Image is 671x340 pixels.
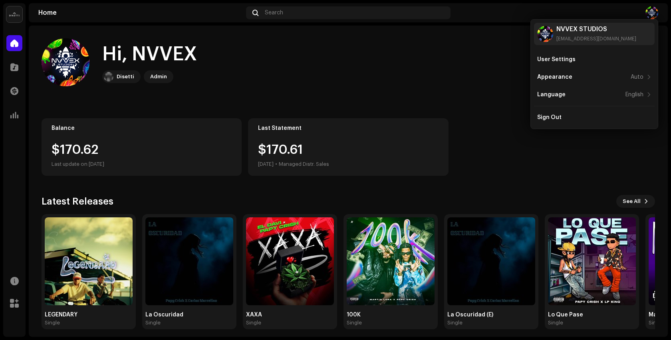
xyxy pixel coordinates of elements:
img: 6c2c9993-09fb-4b91-986b-ad3222e51781 [548,217,636,305]
re-m-nav-item: User Settings [534,52,655,68]
re-m-nav-item: Appearance [534,69,655,85]
img: 02a7c2d3-3c89-4098-b12f-2ff2945c95ee [104,72,113,82]
div: Managed Distr. Sales [279,159,329,169]
div: Single [548,320,563,326]
div: XAXA [246,312,334,318]
img: f918e2bc-73bb-4924-a550-24eb61dda6f9 [246,217,334,305]
div: User Settings [537,56,576,63]
div: La Oscuridad (E) [447,312,535,318]
re-o-card-value: Balance [42,118,242,176]
div: English [625,91,643,98]
div: Sign Out [537,114,562,121]
span: Search [265,10,283,16]
div: [DATE] [258,159,274,169]
div: Auto [631,74,643,80]
div: LEGENDARY [45,312,133,318]
img: 456c3b44-508c-4720-a13a-7b7468f6d962 [45,217,133,305]
div: Single [649,320,664,326]
div: Lo Que Pase [548,312,636,318]
div: Single [145,320,161,326]
div: La Oscuridad [145,312,233,318]
div: Single [45,320,60,326]
div: Admin [150,72,167,82]
img: 54636957-a22b-4d08-950d-9340dd420c23 [145,217,233,305]
div: Hi, NVVEX [102,42,197,67]
div: • [275,159,277,169]
div: Single [246,320,261,326]
div: Home [38,10,243,16]
div: Single [347,320,362,326]
img: 9ea800be-f3f7-4fdc-a02d-f64a684e24be [347,217,435,305]
div: Single [447,320,463,326]
button: See All [616,195,655,208]
re-o-card-value: Last Statement [248,118,448,176]
div: Last Statement [258,125,438,131]
div: Last update on [DATE] [52,159,232,169]
div: Disetti [117,72,134,82]
img: 32d11372-73fd-4773-9c5e-301d59582d8a [42,38,89,86]
img: 32d11372-73fd-4773-9c5e-301d59582d8a [645,6,658,19]
div: Language [537,91,566,98]
div: 100K [347,312,435,318]
span: See All [623,193,641,209]
div: NVVEX STUDIOS [556,26,636,32]
div: Appearance [537,74,572,80]
img: 43259ae8-0f90-49b5-bb5b-44490bdd2581 [447,217,535,305]
img: 32d11372-73fd-4773-9c5e-301d59582d8a [537,26,553,42]
re-m-nav-item: Sign Out [534,109,655,125]
div: [EMAIL_ADDRESS][DOMAIN_NAME] [556,36,636,42]
re-m-nav-item: Language [534,87,655,103]
div: Balance [52,125,232,131]
img: 02a7c2d3-3c89-4098-b12f-2ff2945c95ee [6,6,22,22]
h3: Latest Releases [42,195,113,208]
